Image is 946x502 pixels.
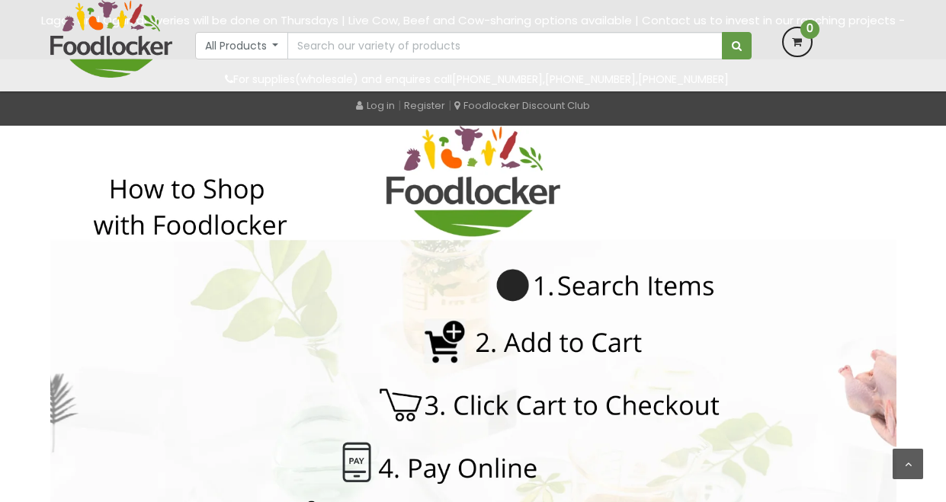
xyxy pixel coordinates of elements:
a: Foodlocker Discount Club [454,98,590,113]
span: | [398,98,401,113]
input: Search our variety of products [287,32,722,59]
a: Register [404,98,445,113]
a: Log in [356,98,395,113]
button: All Products [195,32,289,59]
span: 0 [800,20,819,39]
span: | [448,98,451,113]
